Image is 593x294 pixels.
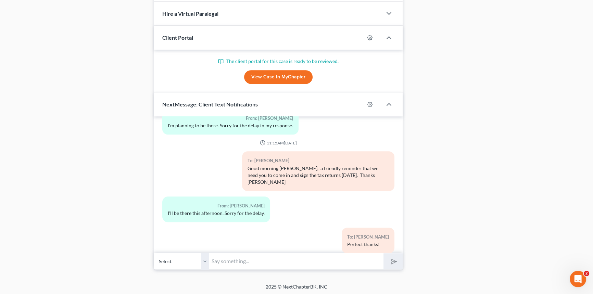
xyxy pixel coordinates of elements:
[347,241,389,248] div: Perfect thanks!
[209,253,383,270] input: Say something...
[162,10,218,17] span: Hire a Virtual Paralegal
[584,271,589,276] span: 2
[162,101,258,107] span: NextMessage: Client Text Notifications
[244,70,313,84] a: View Case in MyChapter
[162,58,394,65] p: The client portal for this case is ready to be reviewed.
[162,34,193,41] span: Client Portal
[248,157,389,165] div: To: [PERSON_NAME]
[168,202,265,210] div: From: [PERSON_NAME]
[347,233,389,241] div: To: [PERSON_NAME]
[168,122,293,129] div: I'm planning to be there. Sorry for the delay in my response.
[248,165,389,186] div: Good morning [PERSON_NAME], a friendly reminder that we need you to come in and sign the tax retu...
[168,210,265,217] div: I'll be there this afternoon. Sorry for the delay.
[162,140,394,146] div: 11:15AM[DATE]
[168,114,293,122] div: From: [PERSON_NAME]
[570,271,586,287] iframe: Intercom live chat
